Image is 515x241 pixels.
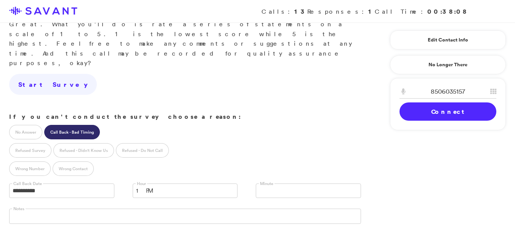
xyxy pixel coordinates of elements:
label: Call Back - Bad Timing [44,125,100,139]
label: Refused - Do Not Call [116,143,169,158]
label: Notes [12,206,26,212]
strong: If you can't conduct the survey choose a reason: [9,112,241,121]
label: Call Back Date [12,181,43,187]
label: Refused Survey [9,143,51,158]
label: Wrong Contact [53,161,94,176]
label: Hour [136,181,147,187]
p: Great. What you'll do is rate a series of statements on a scale of 1 to 5. 1 is the lowest score ... [9,10,361,68]
strong: 1 [368,7,375,16]
label: Refused - Didn't Know Us [53,143,114,158]
span: 1 PM [136,184,225,198]
label: No Answer [9,125,42,139]
label: Wrong Number [9,161,51,176]
label: Minute [259,181,274,187]
a: Start Survey [9,74,97,95]
a: No Longer There [390,55,506,74]
strong: 00:38:08 [427,7,468,16]
a: Connect [399,102,496,121]
a: Edit Contact Info [399,34,496,46]
strong: 13 [294,7,307,16]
